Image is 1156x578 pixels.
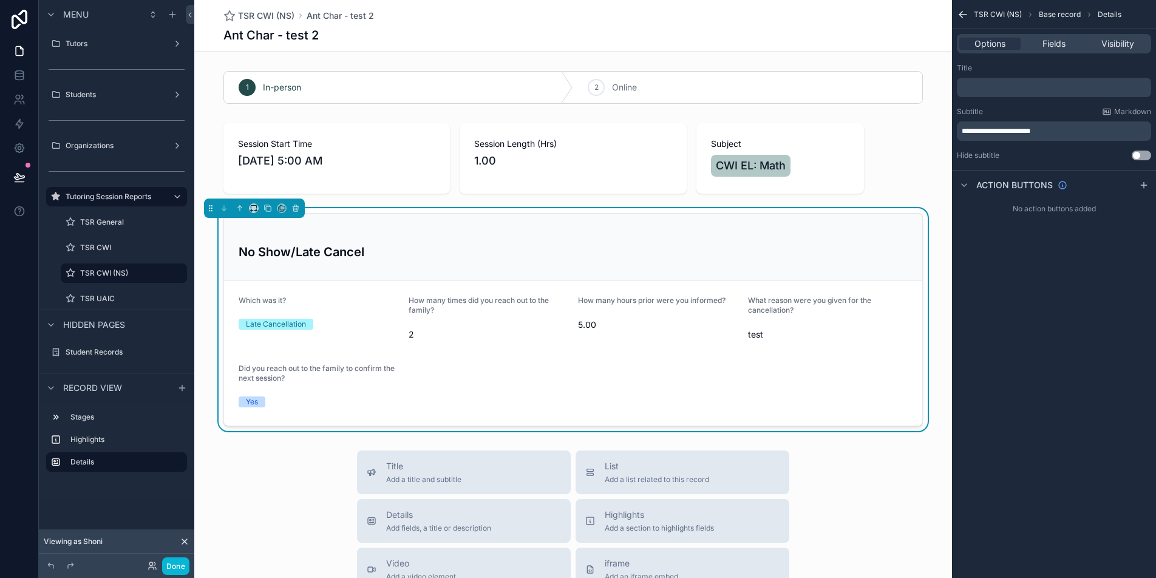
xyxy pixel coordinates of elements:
a: Ant Char - test 2 [307,10,374,22]
label: Highlights [70,435,182,444]
a: TSR CWI (NS) [223,10,294,22]
span: Record view [63,382,122,394]
button: DetailsAdd fields, a title or description [357,499,571,543]
div: scrollable content [39,402,194,484]
label: Organizations [66,141,168,151]
label: TSR CWI [80,243,185,253]
label: TSR UAIC [80,294,185,304]
span: Fields [1042,38,1066,50]
span: Highlights [605,509,714,521]
a: Organizations [46,136,187,155]
span: Menu [63,8,89,21]
a: Markdown [1102,107,1151,117]
label: Stages [70,412,182,422]
button: TitleAdd a title and subtitle [357,450,571,494]
a: Students [46,85,187,104]
div: scrollable content [957,78,1151,97]
div: Yes [246,396,258,407]
label: Tutors [66,39,168,49]
span: How many times did you reach out to the family? [409,296,549,314]
span: test [748,328,908,341]
span: 5.00 [578,319,738,331]
span: What reason were you given for the cancellation? [748,296,871,314]
span: Did you reach out to the family to confirm the next session? [239,364,395,382]
span: Action buttons [976,179,1053,191]
a: TSR CWI (NS) [61,263,187,283]
div: Late Cancellation [246,319,306,330]
a: TSR General [61,212,187,232]
div: scrollable content [957,121,1151,141]
h1: Ant Char - test 2 [223,27,319,44]
span: Base record [1039,10,1081,19]
a: Student Records [46,342,187,362]
label: Student Records [66,347,185,357]
span: Add fields, a title or description [386,523,491,533]
label: Subtitle [957,107,983,117]
span: Viewing as Shoni [44,537,103,546]
button: HighlightsAdd a section to highlights fields [576,499,789,543]
span: List [605,460,709,472]
span: TSR CWI (NS) [238,10,294,22]
h3: No Show/Late Cancel [239,243,908,261]
a: TSR CWI [61,238,187,257]
span: Options [974,38,1005,50]
span: Title [386,460,461,472]
span: Which was it? [239,296,286,305]
label: TSR General [80,217,185,227]
div: No action buttons added [952,199,1156,219]
label: TSR CWI (NS) [80,268,180,278]
label: Tutoring Session Reports [66,192,163,202]
span: TSR CWI (NS) [974,10,1022,19]
button: Done [162,557,189,575]
span: Add a title and subtitle [386,475,461,484]
span: Markdown [1114,107,1151,117]
a: Tutoring Session Reports [46,187,187,206]
label: Students [66,90,168,100]
span: Hidden pages [63,319,125,331]
span: Add a section to highlights fields [605,523,714,533]
button: ListAdd a list related to this record [576,450,789,494]
label: Hide subtitle [957,151,999,160]
span: Details [1098,10,1121,19]
a: Tutors [46,34,187,53]
span: iframe [605,557,678,569]
span: Add a list related to this record [605,475,709,484]
label: Details [70,457,177,467]
span: 2 [409,328,569,341]
span: How many hours prior were you informed? [578,296,726,305]
span: Visibility [1101,38,1134,50]
span: Details [386,509,491,521]
span: Video [386,557,456,569]
label: Title [957,63,972,73]
a: TSR UAIC [61,289,187,308]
